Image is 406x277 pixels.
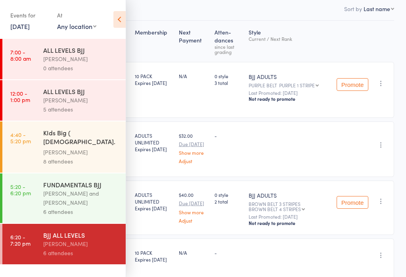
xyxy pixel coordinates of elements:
[179,132,208,164] div: $32.00
[249,90,330,96] small: Last Promoted: [DATE]
[179,218,208,223] a: Adjust
[43,239,119,248] div: [PERSON_NAME]
[43,189,119,207] div: [PERSON_NAME] and [PERSON_NAME]
[43,231,119,239] div: BJJ ALL LEVELS
[176,24,211,58] div: Next Payment
[43,96,119,105] div: [PERSON_NAME]
[43,180,119,189] div: FUNDAMENTALS BJJ
[57,22,96,31] div: Any location
[214,73,242,79] span: 0 style
[135,79,172,86] div: Expires [DATE]
[249,191,330,199] div: BJJ ADULTS
[214,132,242,139] div: -
[279,83,315,88] div: PURPLE 1 STRIPE
[364,5,390,13] div: Last name
[10,9,49,22] div: Events for
[249,214,330,219] small: Last Promoted: [DATE]
[249,73,330,81] div: BJJ ADULTS
[2,39,126,79] a: 7:00 -8:00 amALL LEVELS BJJ[PERSON_NAME]0 attendees
[214,249,242,256] div: -
[179,200,208,206] small: Due [DATE]
[249,220,330,226] div: Not ready to promote
[132,24,176,58] div: Membership
[10,234,31,246] time: 6:20 - 7:20 pm
[2,173,126,223] a: 5:20 -6:20 pmFUNDAMENTALS BJJ[PERSON_NAME] and [PERSON_NAME]6 attendees
[249,36,330,41] div: Current / Next Rank
[249,201,330,212] div: BROWN BELT 3 STRIPES
[2,80,126,121] a: 12:00 -1:00 pmALL LEVELS BJJ[PERSON_NAME]5 attendees
[135,205,172,212] div: Expires [DATE]
[135,191,172,212] div: ADULTS UNLIMITED
[135,146,172,152] div: Expires [DATE]
[10,131,31,144] time: 4:40 - 5:20 pm
[179,73,208,79] div: N/A
[135,73,172,86] div: 10 PACK
[245,24,333,58] div: Style
[135,249,172,263] div: 10 PACK
[214,79,242,86] span: 3 total
[179,158,208,164] a: Adjust
[337,196,368,209] button: Promote
[57,9,96,22] div: At
[214,44,242,54] div: since last grading
[179,249,208,256] div: N/A
[249,206,301,212] div: BROWN BELT 4 STRIPES
[10,90,30,103] time: 12:00 - 1:00 pm
[43,87,119,96] div: ALL LEVELS BJJ
[214,198,242,205] span: 2 total
[43,63,119,73] div: 0 attendees
[2,224,126,264] a: 6:20 -7:20 pmBJJ ALL LEVELS[PERSON_NAME]6 attendees
[43,207,119,216] div: 6 attendees
[10,49,31,62] time: 7:00 - 8:00 am
[2,121,126,173] a: 4:40 -5:20 pmKIds Big ( [DEMOGRAPHIC_DATA]. - [DEMOGRAPHIC_DATA].)[PERSON_NAME]8 attendees
[179,141,208,147] small: Due [DATE]
[43,157,119,166] div: 8 attendees
[337,78,368,91] button: Promote
[43,54,119,63] div: [PERSON_NAME]
[344,5,362,13] label: Sort by
[211,24,245,58] div: Atten­dances
[10,22,30,31] a: [DATE]
[43,46,119,54] div: ALL LEVELS BJJ
[43,148,119,157] div: [PERSON_NAME]
[43,105,119,114] div: 5 attendees
[249,83,330,88] div: PURPLE BELT
[135,256,172,263] div: Expires [DATE]
[179,150,208,155] a: Show more
[214,191,242,198] span: 0 style
[43,128,119,148] div: KIds Big ( [DEMOGRAPHIC_DATA]. - [DEMOGRAPHIC_DATA].)
[179,210,208,215] a: Show more
[179,191,208,223] div: $40.00
[43,248,119,258] div: 6 attendees
[249,96,330,102] div: Not ready to promote
[135,132,172,152] div: ADULTS UNLIMITED
[10,183,31,196] time: 5:20 - 6:20 pm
